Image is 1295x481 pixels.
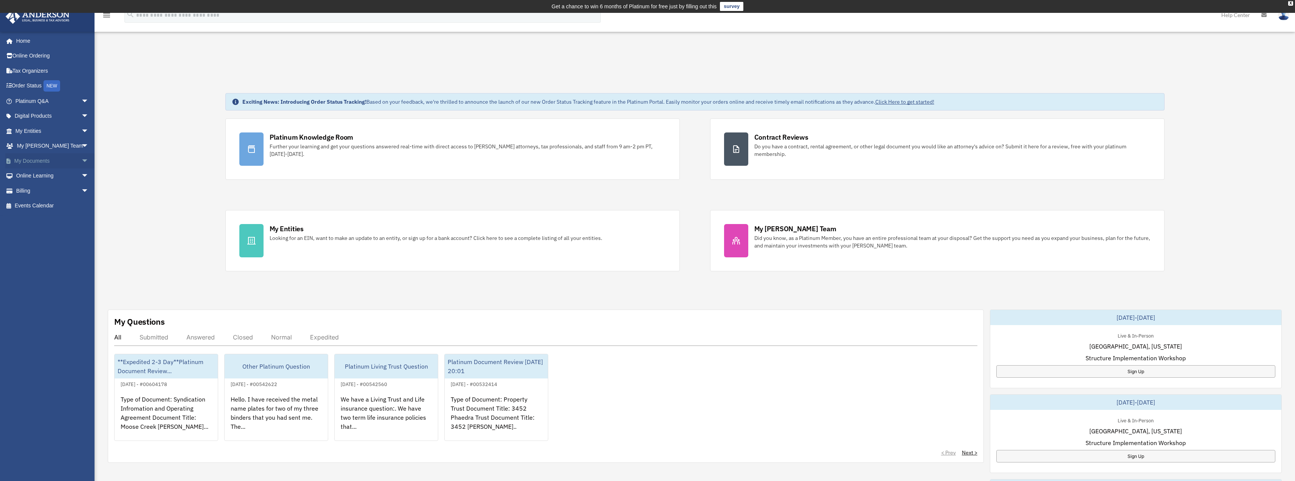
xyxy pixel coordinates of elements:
div: Answered [186,333,215,341]
div: Type of Document: Property Trust Document Title: 3452 Phaedra Trust Document Title: 3452 [PERSON_... [445,389,548,448]
div: [DATE] - #00542622 [225,380,283,388]
strong: Exciting News: Introducing Order Status Tracking! [242,98,366,105]
div: Based on your feedback, we're thrilled to announce the launch of our new Order Status Tracking fe... [242,98,934,106]
a: Tax Organizers [5,63,100,78]
a: Platinum Document Review [DATE] 20:01[DATE] - #00532414Type of Document: Property Trust Document ... [444,354,548,441]
span: arrow_drop_down [81,123,96,139]
a: Online Ordering [5,48,100,64]
div: **Expedited 2-3 Day**Platinum Document Review... [115,354,218,378]
div: My [PERSON_NAME] Team [754,224,836,233]
i: search [126,10,135,19]
span: arrow_drop_down [81,139,96,154]
a: My [PERSON_NAME] Teamarrow_drop_down [5,139,100,154]
div: My Questions [114,316,165,327]
img: Anderson Advisors Platinum Portal [3,9,72,24]
span: Structure Implementation Workshop [1086,353,1186,363]
a: Home [5,33,96,48]
div: [DATE]-[DATE] [990,395,1281,410]
div: Platinum Document Review [DATE] 20:01 [445,354,548,378]
div: Platinum Knowledge Room [270,132,354,142]
a: **Expedited 2-3 Day**Platinum Document Review...[DATE] - #00604178Type of Document: Syndication I... [114,354,218,441]
div: My Entities [270,224,304,233]
a: Platinum Q&Aarrow_drop_down [5,93,100,109]
a: My Documentsarrow_drop_down [5,153,100,168]
i: menu [102,11,111,20]
a: Sign Up [996,450,1275,462]
div: All [114,333,121,341]
a: Platinum Knowledge Room Further your learning and get your questions answered real-time with dire... [225,118,680,180]
div: Live & In-Person [1112,416,1160,424]
div: Normal [271,333,292,341]
div: Hello. I have received the metal name plates for two of my three binders that you had sent me. Th... [225,389,328,448]
div: [DATE]-[DATE] [990,310,1281,325]
div: Expedited [310,333,339,341]
span: [GEOGRAPHIC_DATA], [US_STATE] [1089,342,1182,351]
a: Next > [962,449,977,456]
span: [GEOGRAPHIC_DATA], [US_STATE] [1089,427,1182,436]
a: Billingarrow_drop_down [5,183,100,198]
a: Order StatusNEW [5,78,100,94]
a: My [PERSON_NAME] Team Did you know, as a Platinum Member, you have an entire professional team at... [710,210,1165,271]
a: My Entities Looking for an EIN, want to make an update to an entity, or sign up for a bank accoun... [225,210,680,271]
div: Closed [233,333,253,341]
span: arrow_drop_down [81,153,96,169]
div: We have a Living Trust and Life insurance question:. We have two term life insurance policies tha... [335,389,438,448]
div: Type of Document: Syndication Infromation and Operating Agreement Document Title: Moose Creek [PE... [115,389,218,448]
a: survey [720,2,743,11]
div: Did you know, as a Platinum Member, you have an entire professional team at your disposal? Get th... [754,234,1151,249]
div: Platinum Living Trust Question [335,354,438,378]
a: Platinum Living Trust Question[DATE] - #00542560We have a Living Trust and Life insurance questio... [334,354,438,441]
span: arrow_drop_down [81,93,96,109]
a: Click Here to get started! [875,98,934,105]
a: Digital Productsarrow_drop_down [5,109,100,124]
a: Sign Up [996,365,1275,378]
a: My Entitiesarrow_drop_down [5,123,100,139]
img: User Pic [1278,9,1289,20]
a: Other Platinum Question[DATE] - #00542622Hello. I have received the metal name plates for two of ... [224,354,328,441]
div: Live & In-Person [1112,331,1160,339]
div: NEW [43,80,60,92]
div: Further your learning and get your questions answered real-time with direct access to [PERSON_NAM... [270,143,666,158]
div: Looking for an EIN, want to make an update to an entity, or sign up for a bank account? Click her... [270,234,602,242]
div: Do you have a contract, rental agreement, or other legal document you would like an attorney's ad... [754,143,1151,158]
div: Contract Reviews [754,132,808,142]
div: [DATE] - #00532414 [445,380,503,388]
div: Submitted [140,333,168,341]
a: Contract Reviews Do you have a contract, rental agreement, or other legal document you would like... [710,118,1165,180]
div: Get a chance to win 6 months of Platinum for free just by filling out this [552,2,717,11]
a: Events Calendar [5,198,100,213]
a: menu [102,13,111,20]
div: Other Platinum Question [225,354,328,378]
span: arrow_drop_down [81,183,96,199]
span: arrow_drop_down [81,168,96,184]
span: arrow_drop_down [81,109,96,124]
span: Structure Implementation Workshop [1086,438,1186,447]
div: [DATE] - #00604178 [115,380,173,388]
div: [DATE] - #00542560 [335,380,393,388]
a: Online Learningarrow_drop_down [5,168,100,184]
div: close [1288,1,1293,6]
